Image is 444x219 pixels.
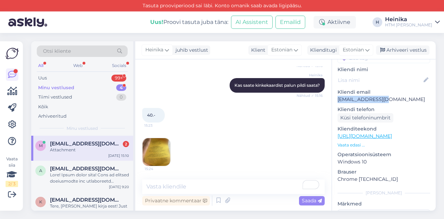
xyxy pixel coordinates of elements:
[145,46,163,54] span: Heinika
[338,158,430,166] p: Windows 10
[275,16,305,29] button: Emailid
[338,190,430,196] div: [PERSON_NAME]
[144,123,170,128] span: 15:23
[338,76,422,84] input: Lisa nimi
[385,17,440,28] a: HeinikaHTM [PERSON_NAME]
[302,197,322,204] span: Saada
[50,172,129,184] div: Lore! Ipsum dolor sita! Cons ad elitsed doeiusmodte inc utlaboreetd magnaal en admin ve quisnostr...
[38,75,47,82] div: Uus
[72,61,84,70] div: Web
[116,84,126,91] div: 4
[111,75,126,82] div: 99+
[145,166,171,171] span: 15:24
[343,46,364,54] span: Estonian
[314,16,356,28] div: Aktiivne
[50,203,129,216] div: Tere, [PERSON_NAME] kirja eest! Just saabus e-poodi, saad siit [PERSON_NAME]: [URL][DOMAIN_NAME] ...
[38,113,67,120] div: Arhiveeritud
[338,200,430,208] p: Märkmed
[39,199,42,204] span: k
[338,96,430,103] p: [EMAIL_ADDRESS][DOMAIN_NAME]
[50,141,122,147] span: maasik@icloud.com
[50,166,122,172] span: alian.magi@gmail.com
[142,196,210,205] div: Privaatne kommentaar
[123,141,129,147] div: 2
[50,197,122,203] span: kaidi.kybard@hmail.com
[338,89,430,96] p: Kliendi email
[50,147,129,153] div: Attachment
[173,47,208,54] div: juhib vestlust
[147,112,155,118] span: 40.-
[338,151,430,158] p: Operatsioonisüsteem
[150,18,228,26] div: Proovi tasuta juba täna:
[116,94,126,101] div: 0
[307,47,337,54] div: Klienditugi
[373,17,382,27] div: H
[111,61,128,70] div: Socials
[38,84,74,91] div: Minu vestlused
[248,47,265,54] div: Klient
[37,61,45,70] div: All
[297,73,323,78] span: Heinika
[338,176,430,183] p: Chrome [TECHNICAL_ID]
[297,93,323,98] span: Nähtud ✓ 15:16
[385,17,432,22] div: Heinika
[150,19,163,25] b: Uus!
[338,133,392,139] a: [URL][DOMAIN_NAME]
[338,142,430,148] p: Vaata edasi ...
[376,45,429,55] div: Arhiveeri vestlus
[338,125,430,133] p: Klienditeekond
[6,47,19,60] img: Askly Logo
[143,138,170,166] img: Attachment
[108,153,129,158] div: [DATE] 15:10
[385,22,432,28] div: HTM [PERSON_NAME]
[338,168,430,176] p: Brauser
[43,48,71,55] span: Otsi kliente
[271,46,292,54] span: Estonian
[39,168,42,173] span: a
[38,94,72,101] div: Tiimi vestlused
[109,184,129,189] div: [DATE] 9:20
[6,156,18,187] div: Vaata siia
[67,125,98,132] span: Minu vestlused
[338,113,393,123] div: Küsi telefoninumbrit
[142,179,325,194] textarea: To enrich screen reader interactions, please activate Accessibility in Grammarly extension settings
[39,143,43,148] span: m
[6,181,18,187] div: 2 / 3
[231,16,273,29] button: AI Assistent
[338,106,430,113] p: Kliendi telefon
[338,66,430,73] p: Kliendi nimi
[38,103,48,110] div: Kõik
[234,83,320,88] span: Kas saate kinkekaardist palun pildi saata?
